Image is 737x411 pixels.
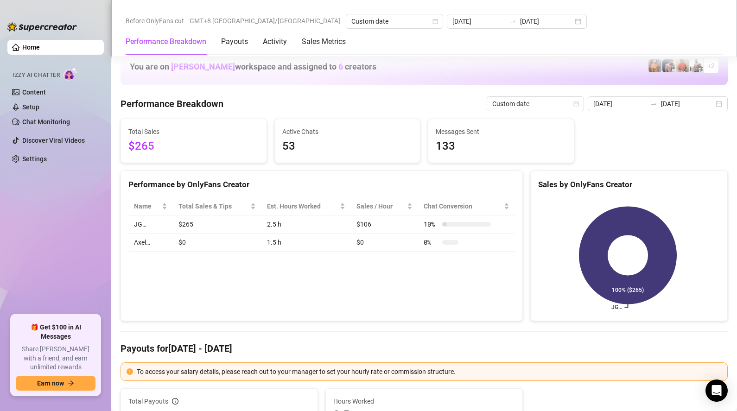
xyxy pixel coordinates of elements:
span: exclamation-circle [127,368,133,375]
th: Name [128,197,173,215]
img: AI Chatter [64,67,78,81]
a: Setup [22,103,39,111]
span: info-circle [172,398,178,405]
th: Sales / Hour [351,197,419,215]
span: calendar [432,19,438,24]
td: $106 [351,215,419,234]
div: Sales by OnlyFans Creator [538,178,720,191]
span: Total Sales [128,126,259,137]
div: Payouts [221,36,248,47]
img: JUSTIN [690,59,703,72]
input: Start date [593,99,646,109]
img: logo-BBDzfeDw.svg [7,22,77,32]
span: Active Chats [282,126,413,137]
span: Before OnlyFans cut [126,14,184,28]
span: Earn now [37,379,64,387]
span: GMT+8 [GEOGRAPHIC_DATA]/[GEOGRAPHIC_DATA] [190,14,340,28]
td: $0 [173,234,261,252]
span: Hours Worked [333,396,515,406]
div: Performance Breakdown [126,36,206,47]
span: to [509,18,516,25]
div: Sales Metrics [302,36,346,47]
h4: Performance Breakdown [121,97,223,110]
td: 1.5 h [261,234,350,252]
img: JG [648,59,661,72]
span: Total Payouts [128,396,168,406]
img: Justin [676,59,689,72]
h1: You are on workspace and assigned to creators [130,62,376,72]
td: 2.5 h [261,215,350,234]
span: Chat Conversion [424,201,502,211]
span: Sales / Hour [356,201,406,211]
span: 133 [436,138,566,155]
h4: Payouts for [DATE] - [DATE] [121,342,728,355]
img: Axel [662,59,675,72]
a: Chat Monitoring [22,118,70,126]
input: End date [661,99,714,109]
span: calendar [573,101,579,107]
span: arrow-right [68,380,74,386]
td: $265 [173,215,261,234]
span: Messages Sent [436,126,566,137]
text: JG… [611,304,622,310]
div: Est. Hours Worked [267,201,337,211]
span: Izzy AI Chatter [13,71,60,80]
span: swap-right [650,100,657,107]
span: Custom date [351,14,438,28]
span: to [650,100,657,107]
th: Total Sales & Tips [173,197,261,215]
span: 53 [282,138,413,155]
td: JG… [128,215,173,234]
div: Open Intercom Messenger [705,379,728,402]
span: Total Sales & Tips [178,201,248,211]
span: swap-right [509,18,516,25]
span: 🎁 Get $100 in AI Messages [16,323,95,341]
span: $265 [128,138,259,155]
input: Start date [452,16,505,26]
span: Custom date [492,97,578,111]
span: Name [134,201,160,211]
button: Earn nowarrow-right [16,376,95,391]
div: To access your salary details, please reach out to your manager to set your hourly rate or commis... [137,367,722,377]
a: Home [22,44,40,51]
a: Discover Viral Videos [22,137,85,144]
td: Axel… [128,234,173,252]
a: Settings [22,155,47,163]
div: Performance by OnlyFans Creator [128,178,515,191]
input: End date [520,16,573,26]
span: 6 [338,62,343,71]
div: Activity [263,36,287,47]
span: [PERSON_NAME] [171,62,235,71]
td: $0 [351,234,419,252]
span: 10 % [424,219,438,229]
th: Chat Conversion [418,197,515,215]
span: + 2 [707,61,715,71]
span: 0 % [424,237,438,247]
span: Share [PERSON_NAME] with a friend, and earn unlimited rewards [16,345,95,372]
a: Content [22,89,46,96]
